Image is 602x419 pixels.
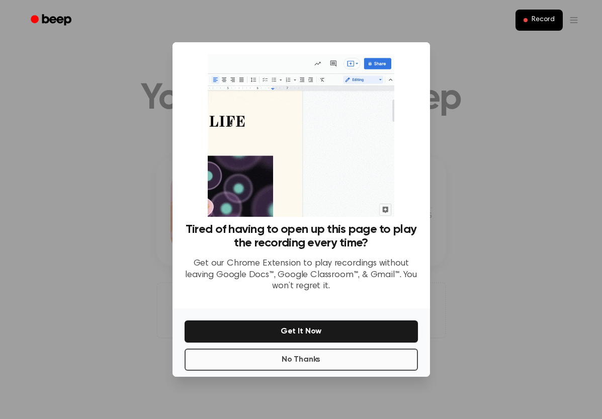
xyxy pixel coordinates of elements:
button: Open menu [569,10,579,30]
button: Record [515,10,562,31]
button: No Thanks [185,349,418,371]
button: Get It Now [185,320,418,343]
img: Beep extension in action [208,54,394,217]
p: Get our Chrome Extension to play recordings without leaving Google Docs™, Google Classroom™, & Gm... [185,258,418,292]
span: Record [532,16,554,25]
h3: Tired of having to open up this page to play the recording every time? [185,223,418,250]
a: Beep [24,11,80,30]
